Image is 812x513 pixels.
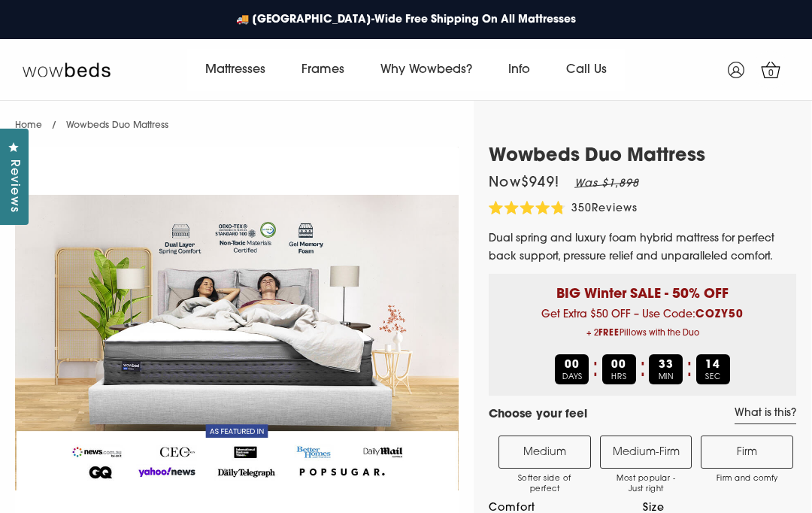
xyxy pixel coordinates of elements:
a: Call Us [548,49,625,91]
a: 🚚 [GEOGRAPHIC_DATA]-Wide Free Shipping On All Mattresses [229,5,583,35]
a: Home [15,121,42,130]
span: Wowbeds Duo Mattress [66,121,168,130]
span: / [52,121,56,130]
b: 33 [659,360,674,371]
div: HRS [602,354,636,384]
nav: breadcrumbs [15,101,168,139]
span: Reviews [4,159,23,213]
label: Medium [498,436,591,469]
div: DAYS [555,354,589,384]
label: Medium-Firm [600,436,692,469]
div: MIN [649,354,683,384]
a: Frames [283,49,362,91]
b: COZY50 [695,309,744,320]
span: Most popular - Just right [608,474,684,495]
a: What is this? [735,407,796,424]
a: Info [490,49,548,91]
h1: Wowbeds Duo Mattress [489,146,796,168]
span: 0 [764,66,779,81]
span: Reviews [592,203,638,214]
div: SEC [696,354,730,384]
b: 14 [705,360,720,371]
h4: Choose your feel [489,407,587,424]
div: 350Reviews [489,201,638,218]
a: 0 [752,51,789,89]
p: BIG Winter SALE - 50% OFF [500,274,785,305]
span: Dual spring and luxury foam hybrid mattress for perfect back support, pressure relief and unparal... [489,233,774,263]
a: Mattresses [187,49,283,91]
b: FREE [598,329,620,338]
em: Was $1,898 [574,178,639,190]
b: 00 [611,360,626,371]
span: 350 [571,203,592,214]
a: Why Wowbeds? [362,49,490,91]
span: Softer side of perfect [507,474,583,495]
span: Firm and comfy [709,474,785,484]
span: Get Extra $50 OFF – Use Code: [500,309,785,343]
b: 00 [565,360,580,371]
span: Now $949 ! [489,177,559,190]
label: Firm [701,436,793,469]
img: Wow Beds Logo [23,62,111,77]
span: + 2 Pillows with the Duo [500,324,785,343]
